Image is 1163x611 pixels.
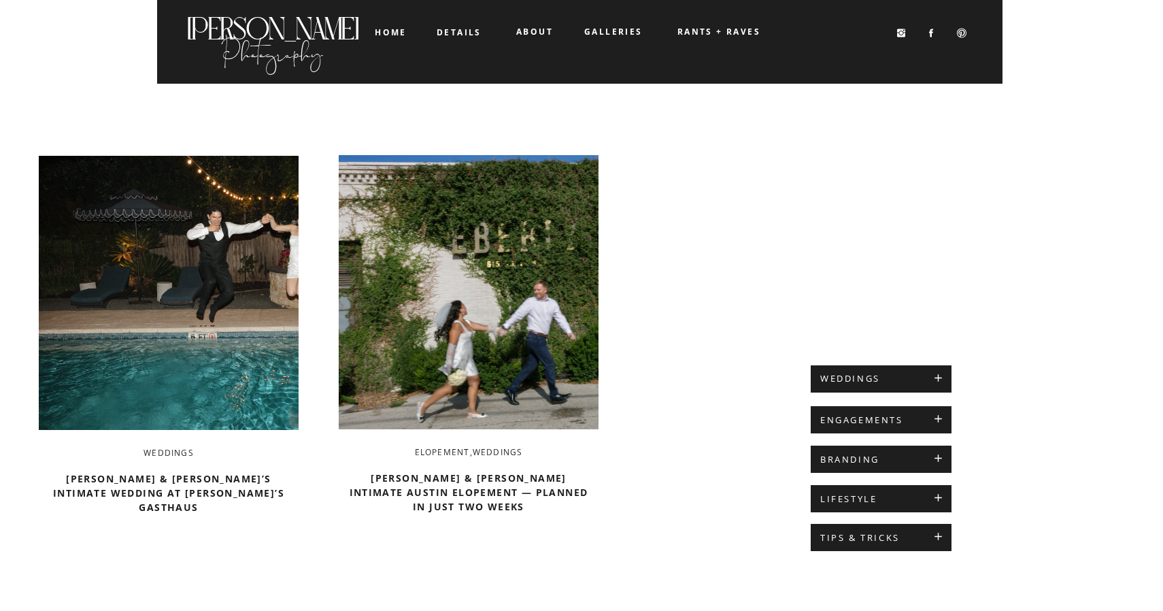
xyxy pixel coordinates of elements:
[144,447,194,459] a: Weddings
[516,27,552,37] a: about
[677,26,760,37] b: RANTS + RAVES
[350,472,588,513] a: [PERSON_NAME] & [PERSON_NAME] Intimate Austin Elopement — Planned in Just Two Weeks
[473,446,523,458] a: Weddings
[584,26,643,37] b: galleries
[820,415,942,426] a: ENGAGEMENTS
[185,27,360,71] a: Photography
[438,528,499,551] a: Mae & Clayton’s Intimate Austin Elopement — Planned in Just Two Weeks
[39,156,299,430] a: Bella & Cristian’s Intimate Wedding at Sophie’s Gasthaus
[820,533,942,544] a: TIPS & TRICKS
[185,11,360,33] a: [PERSON_NAME]
[820,455,942,465] a: BRANDING
[339,155,599,429] a: Mae & Clayton’s Intimate Austin Elopement — Planned in Just Two Weeks
[404,448,533,456] h3: ,
[516,26,553,37] b: about
[415,446,470,458] a: Elopement
[53,472,284,514] a: [PERSON_NAME] & [PERSON_NAME]’s Intimate Wedding at [PERSON_NAME]’s Gasthaus
[584,27,641,37] a: galleries
[437,27,482,38] b: details
[375,27,407,38] b: home
[375,28,407,37] a: home
[820,374,942,384] a: WEDDINGS
[664,27,773,37] a: RANTS + RAVES
[820,494,942,505] a: LIFESTYLE
[138,528,199,551] a: Bella & Cristian’s Intimate Wedding at Sophie’s Gasthaus
[437,28,475,36] a: details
